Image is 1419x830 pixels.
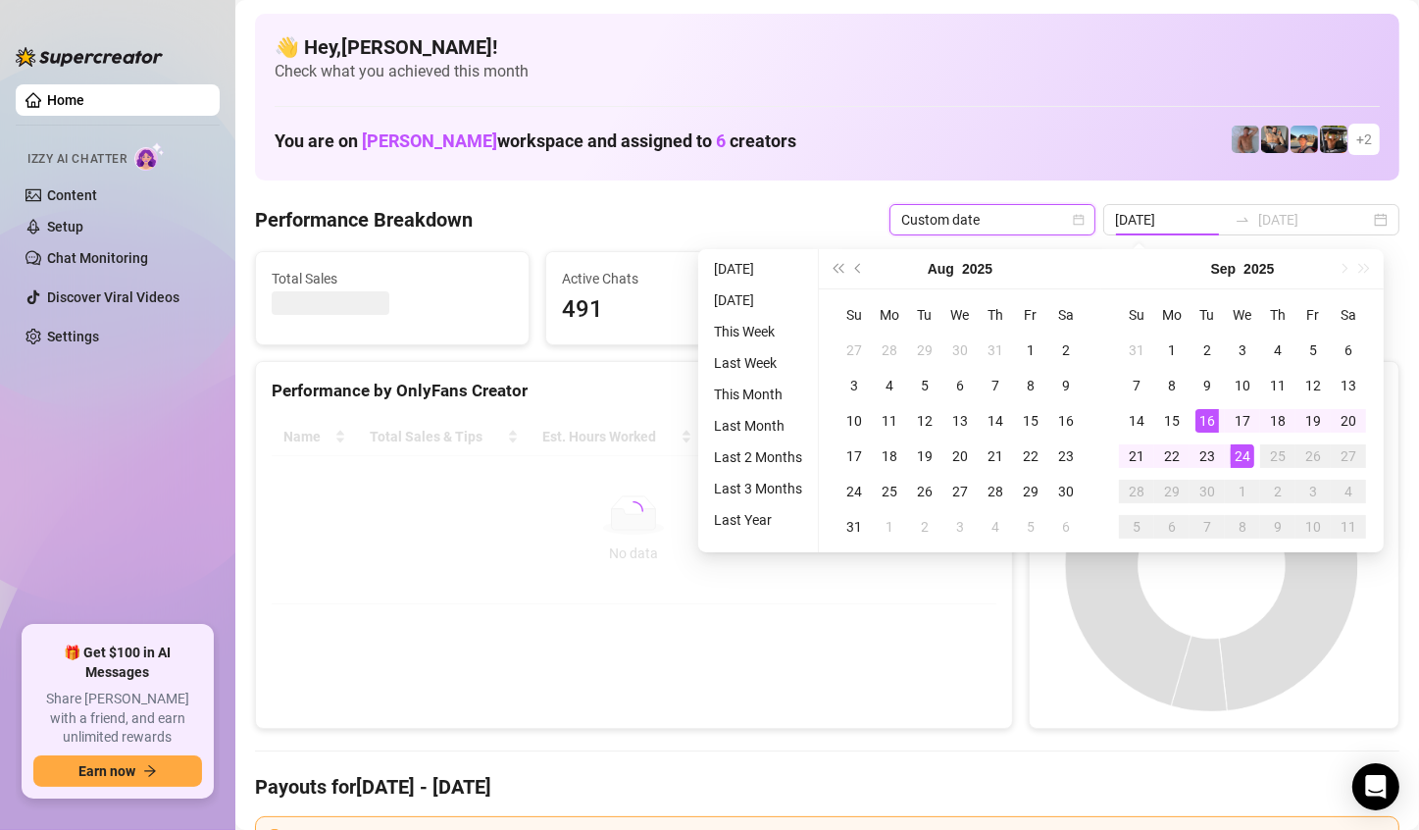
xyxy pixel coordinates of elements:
[1235,212,1250,228] span: to
[1291,126,1318,153] img: Zach
[47,329,99,344] a: Settings
[1073,214,1085,226] span: calendar
[1045,378,1383,404] div: Sales by OnlyFans Creator
[272,268,513,289] span: Total Sales
[852,291,1093,329] span: 1882
[47,92,84,108] a: Home
[33,644,202,682] span: 🎁 Get $100 in AI Messages
[275,33,1380,61] h4: 👋 Hey, [PERSON_NAME] !
[852,268,1093,289] span: Messages Sent
[143,764,157,778] span: arrow-right
[716,130,726,151] span: 6
[562,268,803,289] span: Active Chats
[78,763,135,779] span: Earn now
[621,498,646,524] span: loading
[1235,212,1250,228] span: swap-right
[1258,209,1370,231] input: End date
[275,61,1380,82] span: Check what you achieved this month
[1320,126,1347,153] img: Nathan
[562,291,803,329] span: 491
[16,47,163,67] img: logo-BBDzfeDw.svg
[1115,209,1227,231] input: Start date
[33,755,202,787] button: Earn nowarrow-right
[255,773,1399,801] h4: Payouts for [DATE] - [DATE]
[275,130,796,152] h1: You are on workspace and assigned to creators
[1232,126,1259,153] img: Joey
[134,142,165,171] img: AI Chatter
[362,130,497,151] span: [PERSON_NAME]
[1356,129,1372,150] span: + 2
[47,219,83,234] a: Setup
[47,289,179,305] a: Discover Viral Videos
[27,150,127,169] span: Izzy AI Chatter
[901,205,1084,234] span: Custom date
[1352,763,1399,810] div: Open Intercom Messenger
[272,378,996,404] div: Performance by OnlyFans Creator
[255,206,473,233] h4: Performance Breakdown
[1261,126,1289,153] img: George
[47,187,97,203] a: Content
[33,690,202,748] span: Share [PERSON_NAME] with a friend, and earn unlimited rewards
[47,250,148,266] a: Chat Monitoring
